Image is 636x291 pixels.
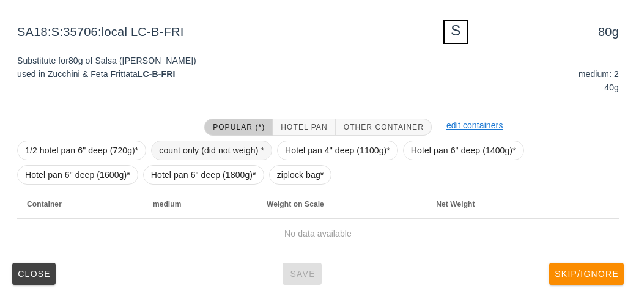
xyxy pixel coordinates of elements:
span: medium [153,200,182,208]
span: Hotel pan 4" deep (1100g)* [285,141,390,160]
div: SA18:S:35706:local LC-B-FRI 80g [7,10,629,54]
span: ziplock bag* [277,166,324,184]
span: Hotel Pan [280,123,327,131]
button: Close [12,263,56,285]
span: Popular (*) [212,123,265,131]
button: Popular (*) [204,119,273,136]
a: edit containers [446,120,503,130]
th: Not sorted. Activate to sort ascending. [560,190,619,219]
span: Container [27,200,62,208]
span: Net Weight [436,200,475,208]
th: Weight on Scale: Not sorted. Activate to sort ascending. [257,190,426,219]
div: S [443,20,468,44]
button: Other Container [336,119,432,136]
span: Hotel pan 6" deep (1600g)* [25,166,130,184]
span: Hotel pan 6" deep (1800g)* [151,166,256,184]
span: Substitute for [17,56,68,65]
span: count only (did not weigh) * [159,141,264,160]
span: Other Container [343,123,424,131]
th: medium: Not sorted. Activate to sort ascending. [143,190,257,219]
th: Container: Not sorted. Activate to sort ascending. [17,190,143,219]
div: medium: 2 40g [472,65,621,97]
th: Net Weight: Not sorted. Activate to sort ascending. [426,190,560,219]
td: No data available [17,219,619,248]
div: 80g of Salsa ([PERSON_NAME]) used in Zucchini & Feta Frittata [10,46,318,106]
span: 1/2 hotel pan 6" deep (720g)* [25,141,138,160]
span: Skip/Ignore [554,269,619,279]
button: Skip/Ignore [549,263,624,285]
button: Hotel Pan [273,119,335,136]
strong: LC-B-FRI [138,69,175,79]
span: Weight on Scale [267,200,324,208]
span: Close [17,269,51,279]
span: Hotel pan 6" deep (1400g)* [411,141,516,160]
